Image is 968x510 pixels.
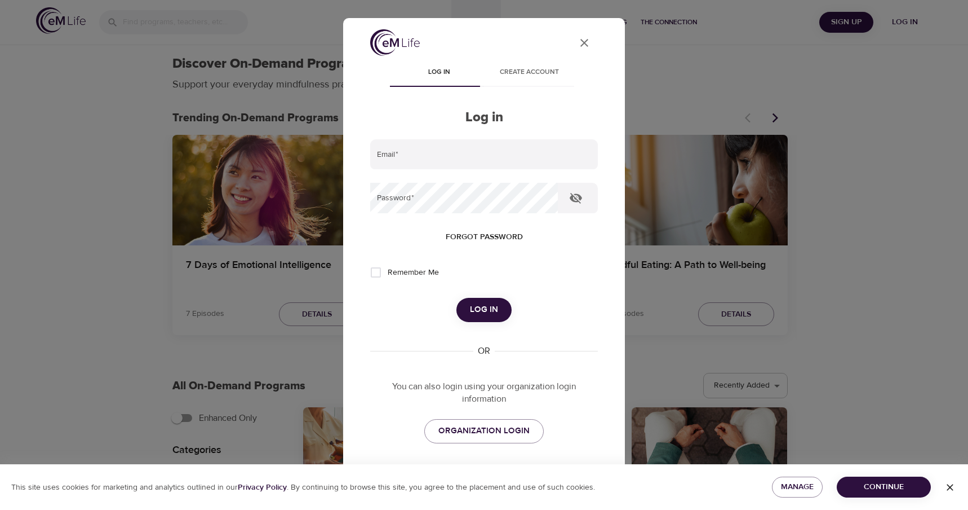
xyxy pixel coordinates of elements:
h2: Log in [370,109,598,126]
span: Log in [470,302,498,317]
p: You can also login using your organization login information [370,380,598,406]
span: Forgot password [446,230,523,244]
button: Forgot password [441,227,527,248]
span: Continue [846,480,922,494]
img: logo [370,29,420,56]
span: Manage [781,480,814,494]
div: disabled tabs example [370,60,598,87]
span: ORGANIZATION LOGIN [438,424,530,438]
span: Remember Me [388,267,439,279]
b: Privacy Policy [238,482,287,493]
div: OR [473,345,495,358]
button: close [571,29,598,56]
span: Log in [401,67,477,78]
button: Log in [456,298,512,322]
a: ORGANIZATION LOGIN [424,419,544,443]
span: Create account [491,67,567,78]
